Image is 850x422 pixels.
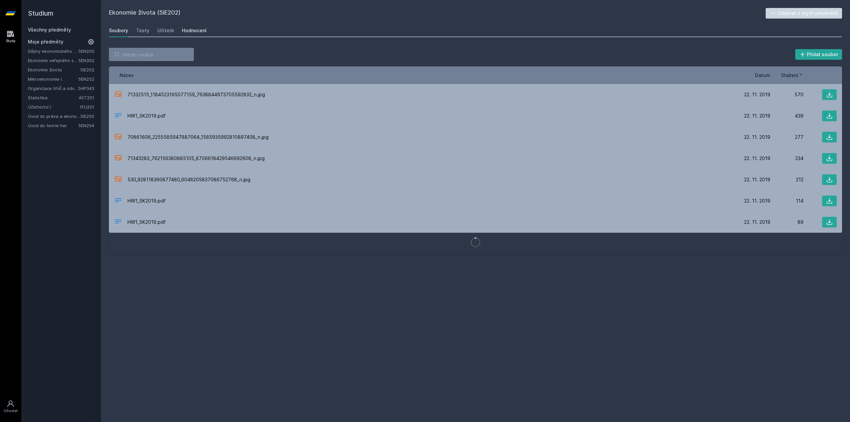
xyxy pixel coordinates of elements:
[28,48,78,54] a: Dějiny ekonomického myšlení
[781,72,804,79] button: Stažení
[28,113,80,120] a: Úvod do práva a ekonomie
[78,76,94,82] a: 5EN252
[766,8,842,19] button: Odebrat z mých předmětů
[157,24,174,37] a: Učitelé
[744,91,770,98] span: 22. 11. 2019
[28,57,78,64] a: Ekonomie veřejného sektoru
[28,39,63,45] span: Moje předměty
[182,27,207,34] div: Hodnocení
[114,154,122,163] div: JPG
[127,134,269,140] span: 70861606_2255585947887064_1585935992810897408_n.jpg
[78,86,94,91] a: 5HP343
[770,219,804,225] div: 89
[127,219,166,225] span: HW1_SK2019.pdf
[109,48,194,61] input: Hledej soubor
[28,122,78,129] a: Úvod do teorie her
[744,198,770,204] span: 22. 11. 2019
[127,155,265,162] span: 71343283_762156380885105_8706618429546692608_n.jpg
[1,396,20,417] a: Uživatel
[114,111,122,121] div: PDF
[28,104,80,110] a: Účetnictví I.
[744,176,770,183] span: 22. 11. 2019
[78,123,94,128] a: 5EN254
[78,48,94,54] a: 5EN200
[770,198,804,204] div: 114
[114,217,122,227] div: PDF
[80,67,94,72] a: 5IE202
[182,24,207,37] a: Hodnocení
[744,155,770,162] span: 22. 11. 2019
[157,27,174,34] div: Učitelé
[4,408,18,413] div: Uživatel
[114,196,122,206] div: PDF
[28,66,80,73] a: Ekonomie života
[114,175,122,185] div: JPG
[136,24,149,37] a: Testy
[114,90,122,100] div: JPG
[79,95,94,100] a: 4ST201
[770,155,804,162] div: 234
[127,91,265,98] span: 71332515_1184523165077159_7638844973705592832_n.jpg
[1,27,20,47] a: Study
[28,27,71,33] a: Všechny předměty
[770,176,804,183] div: 212
[80,104,94,110] a: 1FU201
[781,72,798,79] span: Stažení
[114,132,122,142] div: JPG
[770,113,804,119] div: 439
[127,113,166,119] span: HW1_SK2019.pdf
[6,39,16,43] div: Study
[120,72,134,79] button: Název
[127,176,250,183] span: 530_928118360877480_6048205837086752768_n.jpg
[109,24,128,37] a: Soubory
[770,91,804,98] div: 570
[755,72,770,79] button: Datum
[744,219,770,225] span: 22. 11. 2019
[136,27,149,34] div: Testy
[28,76,78,82] a: Mikroekonomie I.
[744,113,770,119] span: 22. 11. 2019
[28,85,78,92] a: Organizace trhů a odvětví pohledem manažerů
[795,49,842,60] button: Přidat soubor
[744,134,770,140] span: 22. 11. 2019
[78,58,94,63] a: 5EN302
[127,198,166,204] span: HW1_SK2019.pdf
[109,8,766,19] h2: Ekonomie života (5IE202)
[28,94,79,101] a: Statistika
[770,134,804,140] div: 277
[109,27,128,34] div: Soubory
[80,114,94,119] a: 5IE250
